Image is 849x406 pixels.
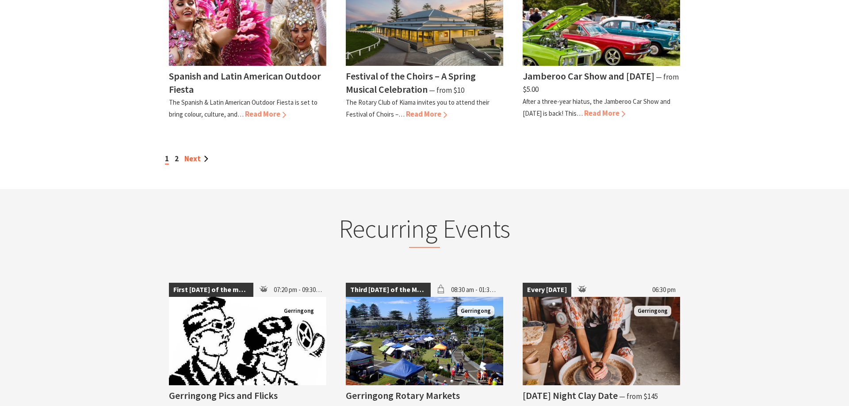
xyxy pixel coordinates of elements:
span: 07:20 pm - 09:30 pm [269,283,326,297]
img: Photo shows female sitting at pottery wheel with hands on a ball of clay [523,297,680,385]
h4: Gerringong Rotary Markets [346,389,460,402]
p: The Rotary Club of Kiama invites you to attend their Festival of Choirs –… [346,98,490,118]
h4: Gerringong Pics and Flicks [169,389,278,402]
span: Gerringong [280,306,317,317]
h4: Spanish and Latin American Outdoor Fiesta [169,70,321,95]
span: ⁠— from $145 [619,391,658,401]
h2: Recurring Events [251,213,598,248]
span: 08:30 am - 01:30 pm [447,283,503,297]
span: Read More [245,109,286,119]
a: 2 [175,154,179,163]
span: Third [DATE] of the Month [346,283,431,297]
h4: Jamberoo Car Show and [DATE] [523,70,654,82]
span: 1 [165,154,169,165]
span: ⁠— from $5.00 [523,72,679,94]
span: Gerringong [457,306,494,317]
span: First [DATE] of the month [169,283,253,297]
h4: Festival of the Choirs – A Spring Musical Celebration [346,70,476,95]
p: The Spanish & Latin American Outdoor Fiesta is set to bring colour, culture, and… [169,98,317,118]
img: Christmas Market and Street Parade [346,297,503,385]
a: Next [184,154,208,163]
span: Every [DATE] [523,283,571,297]
span: 06:30 pm [648,283,680,297]
span: Read More [406,109,447,119]
span: ⁠— from $10 [429,85,464,95]
p: After a three-year hiatus, the Jamberoo Car Show and [DATE] is back! This… [523,97,670,118]
h4: [DATE] Night Clay Date [523,389,618,402]
span: Gerringong [634,306,671,317]
span: Read More [584,108,625,118]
